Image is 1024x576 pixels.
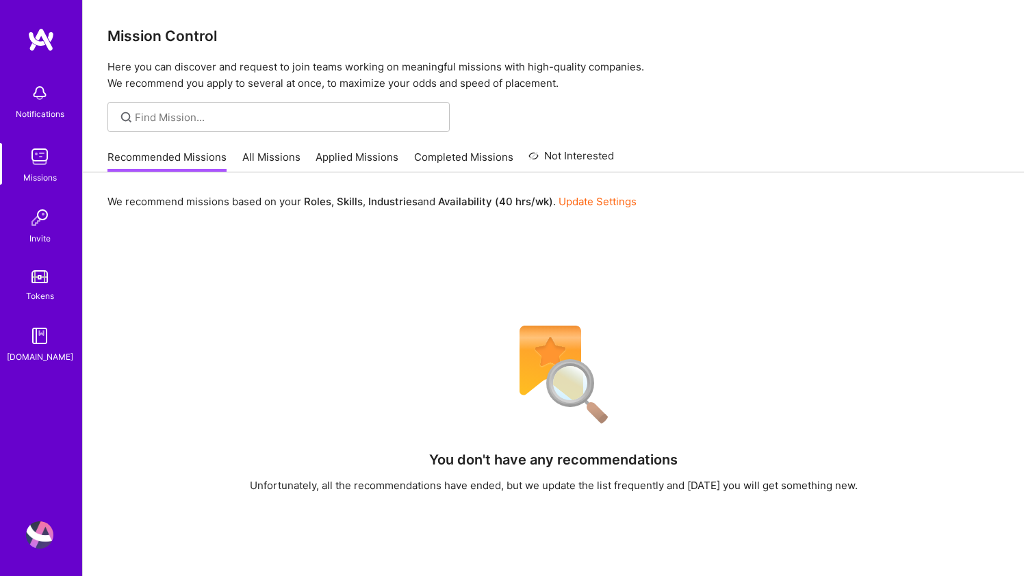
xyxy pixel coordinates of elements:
[26,289,54,303] div: Tokens
[337,195,363,208] b: Skills
[107,59,999,92] p: Here you can discover and request to join teams working on meaningful missions with high-quality ...
[26,143,53,170] img: teamwork
[26,204,53,231] img: Invite
[31,270,48,283] img: tokens
[316,150,398,172] a: Applied Missions
[23,521,57,549] a: User Avatar
[496,317,612,433] img: No Results
[118,109,134,125] i: icon SearchGrey
[107,27,999,44] h3: Mission Control
[368,195,418,208] b: Industries
[559,195,637,208] a: Update Settings
[26,322,53,350] img: guide book
[23,170,57,185] div: Missions
[135,110,439,125] input: Find Mission...
[438,195,553,208] b: Availability (40 hrs/wk)
[414,150,513,172] a: Completed Missions
[107,194,637,209] p: We recommend missions based on your , , and .
[242,150,300,172] a: All Missions
[27,27,55,52] img: logo
[26,521,53,549] img: User Avatar
[16,107,64,121] div: Notifications
[429,451,678,468] h4: You don't have any recommendations
[7,350,73,364] div: [DOMAIN_NAME]
[304,195,331,208] b: Roles
[250,478,858,493] div: Unfortunately, all the recommendations have ended, but we update the list frequently and [DATE] y...
[26,79,53,107] img: bell
[29,231,51,246] div: Invite
[107,150,227,172] a: Recommended Missions
[528,148,614,172] a: Not Interested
